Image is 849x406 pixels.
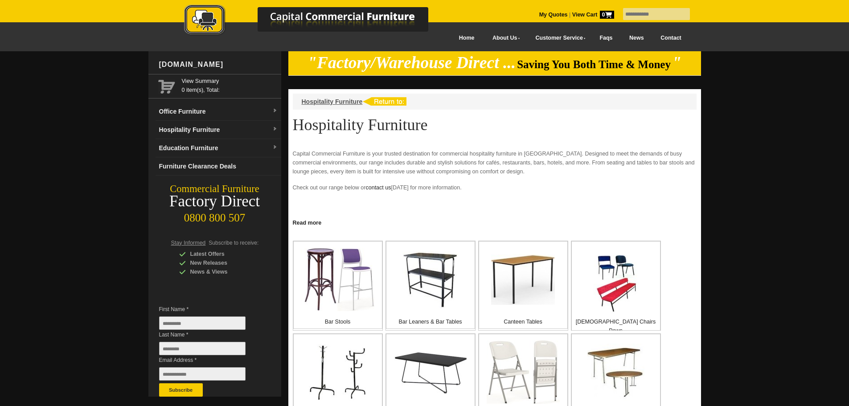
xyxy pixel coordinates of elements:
button: Subscribe [159,383,203,397]
img: Folding Tables [587,344,644,401]
img: return to [362,97,406,106]
a: My Quotes [539,12,568,18]
a: View Cart0 [570,12,614,18]
div: [DOMAIN_NAME] [156,51,281,78]
a: Contact [652,28,689,48]
a: News [621,28,652,48]
a: Office Furnituredropdown [156,103,281,121]
p: Check out our range below or [DATE] for more information. [293,183,697,201]
img: Bar Leaners & Bar Tables [402,251,459,308]
em: "Factory/Warehouse Direct ... [308,53,516,72]
div: News & Views [179,267,264,276]
span: Saving You Both Time & Money [517,58,671,70]
p: Canteen Tables [479,317,567,326]
img: Coat Stands [309,344,367,400]
p: Bar Stools [294,317,382,326]
img: dropdown [272,127,278,132]
a: Customer Service [525,28,591,48]
span: 0 item(s), Total: [182,77,278,93]
img: Capital Commercial Furniture Logo [160,4,472,37]
a: Hospitality Furniture [302,98,363,105]
div: 0800 800 507 [148,207,281,224]
div: Commercial Furniture [148,183,281,195]
img: Coffee Tables [394,350,467,394]
a: Furniture Clearance Deals [156,157,281,176]
h1: Hospitality Furniture [293,116,697,133]
div: Latest Offers [179,250,264,258]
a: Canteen Tables Canteen Tables [478,241,568,331]
a: Bar Leaners & Bar Tables Bar Leaners & Bar Tables [386,241,476,331]
span: Stay Informed [171,240,206,246]
img: dropdown [272,108,278,114]
img: Bar Stools [301,248,374,311]
img: dropdown [272,145,278,150]
a: Education Furnituredropdown [156,139,281,157]
div: New Releases [179,258,264,267]
span: 0 [600,11,614,19]
span: Subscribe to receive: [209,240,258,246]
a: View Summary [182,77,278,86]
input: Last Name * [159,342,246,355]
p: Bar Leaners & Bar Tables [386,317,475,326]
img: Church Chairs Pews [587,255,644,312]
a: Hospitality Furnituredropdown [156,121,281,139]
img: Canteen Tables [491,254,555,305]
span: Email Address * [159,356,259,365]
div: Factory Direct [148,195,281,208]
img: Folding Chairs [487,340,560,404]
span: First Name * [159,305,259,314]
a: Faqs [591,28,621,48]
a: Bar Stools Bar Stools [293,241,383,331]
input: First Name * [159,316,246,330]
strong: View Cart [572,12,614,18]
a: Click to read more [288,216,701,227]
a: About Us [483,28,525,48]
a: contact us [365,185,391,191]
a: Capital Commercial Furniture Logo [160,4,472,40]
input: Email Address * [159,367,246,381]
p: [DEMOGRAPHIC_DATA] Chairs Pews [572,317,660,335]
p: Capital Commercial Furniture is your trusted destination for commercial hospitality furniture in ... [293,149,697,176]
span: Last Name * [159,330,259,339]
a: Church Chairs Pews [DEMOGRAPHIC_DATA] Chairs Pews [571,241,661,331]
em: " [672,53,681,72]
